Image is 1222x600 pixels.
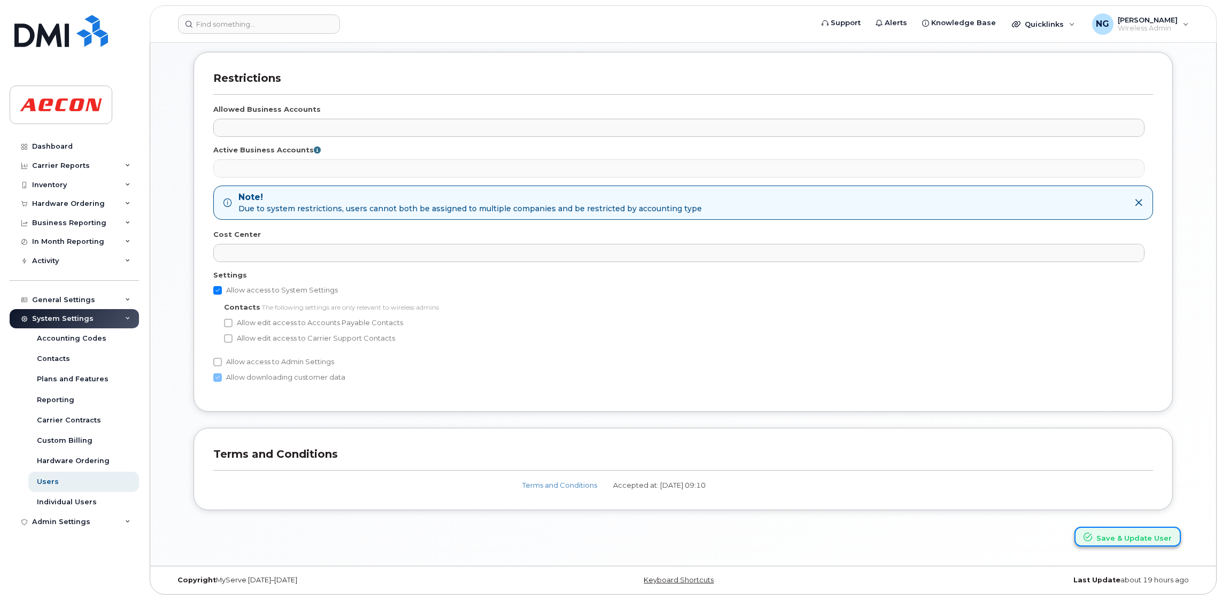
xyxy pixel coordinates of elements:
span: Knowledge Base [931,18,996,28]
label: Allow access to System Settings [213,284,338,297]
label: Cost Center [213,229,261,240]
a: Terms and Conditions [522,481,597,489]
strong: Last Update [1073,576,1120,584]
a: Knowledge Base [915,12,1003,34]
h3: Terms and Conditions [213,448,1153,471]
label: Allowed Business Accounts [213,104,321,114]
strong: Copyright [177,576,216,584]
span: [PERSON_NAME] [1118,16,1178,24]
span: Quicklinks [1025,20,1064,28]
input: Allow edit access to Accounts Payable Contacts [224,319,233,327]
input: Find something... [178,14,340,34]
div: about 19 hours ago [854,576,1197,584]
label: Allow downloading customer data [213,371,345,384]
button: Save & Update User [1074,527,1181,547]
a: Alerts [868,12,915,34]
label: Allow access to Admin Settings [213,356,334,368]
input: Allow access to System Settings [213,286,222,295]
a: Keyboard Shortcuts [644,576,714,584]
span: Wireless Admin [1118,24,1178,33]
span: Due to system restrictions, users cannot both be assigned to multiple companies and be restricted... [238,203,702,214]
input: Allow edit access to Carrier Support Contacts [224,334,233,343]
label: Settings [213,270,247,280]
div: Quicklinks [1004,13,1082,35]
span: Support [831,18,861,28]
span: The following settings are only relevant to wireless admins [262,303,439,311]
input: Allow access to Admin Settings [213,358,222,366]
label: Allow edit access to Accounts Payable Contacts [224,317,403,329]
input: Allow downloading customer data [213,373,222,382]
strong: Note! [238,191,702,204]
a: Support [814,12,868,34]
div: MyServe [DATE]–[DATE] [169,576,512,584]
label: Allow edit access to Carrier Support Contacts [224,332,395,345]
span: NG [1096,18,1109,30]
div: Accepted at: [DATE] 09:10 [605,480,1154,490]
i: Accounts adjusted to view over the interface. If none selected then all information of allowed ac... [314,147,321,153]
span: Alerts [885,18,907,28]
div: Nicole Guida [1085,13,1196,35]
label: Contacts [224,302,260,312]
label: Active Business Accounts [213,145,321,155]
h3: Restrictions [213,72,1153,95]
